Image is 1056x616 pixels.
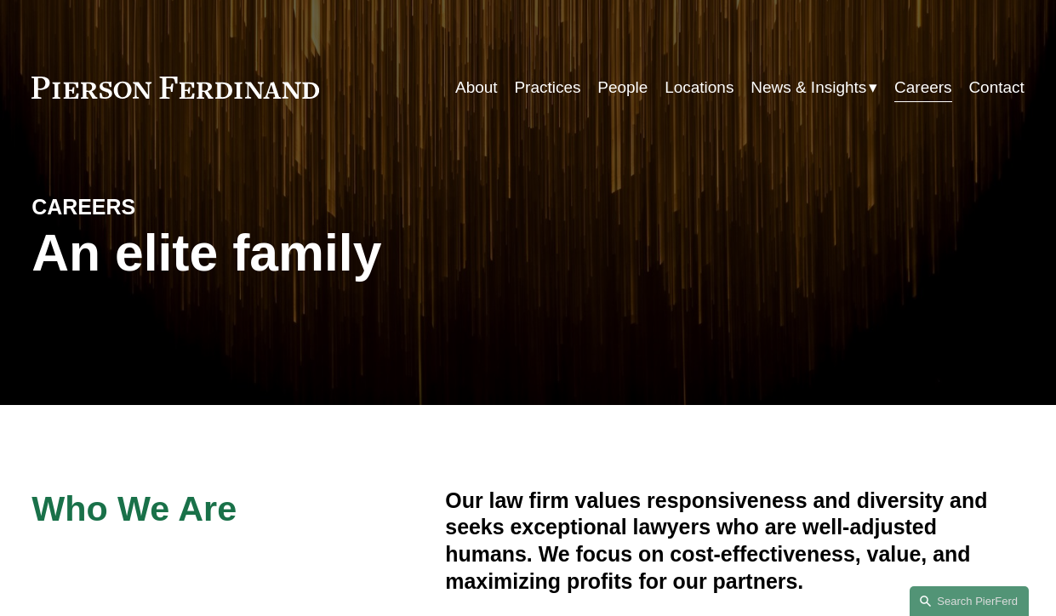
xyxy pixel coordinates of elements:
a: Practices [514,71,580,104]
h4: Our law firm values responsiveness and diversity and seeks exceptional lawyers who are well-adjus... [445,488,1025,596]
a: Careers [894,71,951,104]
h4: CAREERS [31,194,280,221]
span: Who We Are [31,489,237,528]
span: News & Insights [751,73,866,102]
a: People [597,71,648,104]
a: Locations [665,71,733,104]
a: Contact [968,71,1024,104]
a: Search this site [910,586,1029,616]
a: About [455,71,498,104]
a: folder dropdown [751,71,877,104]
h1: An elite family [31,224,528,282]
